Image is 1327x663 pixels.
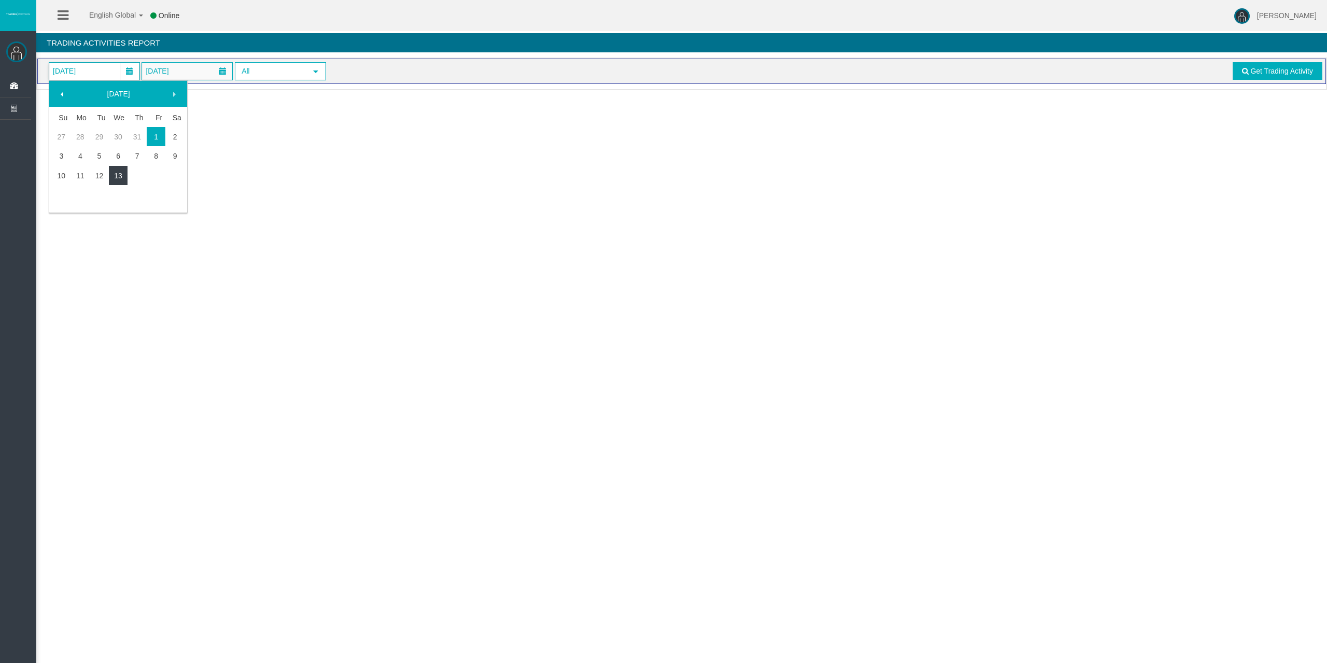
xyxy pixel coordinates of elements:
span: [PERSON_NAME] [1257,11,1317,20]
a: 8 [147,147,166,165]
a: 31 [128,128,147,146]
span: [DATE] [143,64,172,78]
a: 9 [165,147,185,165]
th: Monday [71,108,90,127]
img: user-image [1234,8,1250,24]
span: All [236,63,306,79]
a: 5 [90,147,109,165]
a: [DATE] [74,84,163,103]
a: 11 [71,166,90,185]
img: logo.svg [5,12,31,16]
th: Wednesday [109,108,128,127]
a: 6 [109,147,128,165]
span: Get Trading Activity [1250,67,1313,75]
span: English Global [76,11,136,19]
a: 4 [71,147,90,165]
a: 1 [147,128,166,146]
a: 7 [128,147,147,165]
span: select [312,67,320,76]
h4: Trading Activities Report [36,33,1327,52]
th: Saturday [165,108,185,127]
a: 2 [165,128,185,146]
a: 13 [109,166,128,185]
a: 29 [90,128,109,146]
th: Friday [147,108,166,127]
td: Current focused date is Friday, August 01, 2025 [147,127,166,146]
th: Tuesday [90,108,109,127]
a: 12 [90,166,109,185]
a: 28 [71,128,90,146]
th: Sunday [52,108,71,127]
a: 3 [52,147,71,165]
a: 30 [109,128,128,146]
span: [DATE] [50,64,79,78]
a: 27 [52,128,71,146]
a: 10 [52,166,71,185]
th: Thursday [128,108,147,127]
span: Online [159,11,179,20]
